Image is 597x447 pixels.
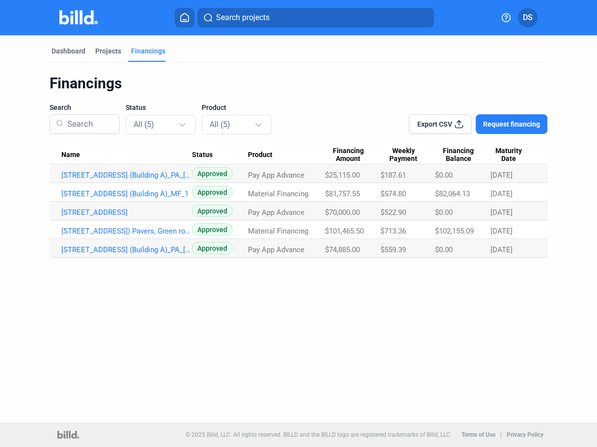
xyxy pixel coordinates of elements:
span: Status [126,103,146,112]
span: Pay App Advance [248,171,304,180]
img: Billd Company Logo [59,10,98,25]
span: $25,115.00 [325,171,360,180]
mat-select-trigger: All (5) [134,120,154,129]
img: logo [57,431,79,439]
input: Search [63,111,113,137]
mat-select-trigger: All (5) [210,120,230,129]
span: $187.61 [380,171,406,180]
button: Export CSV [409,114,472,134]
span: $101,465.50 [325,227,364,236]
a: [STREET_ADDRESS] (Building A)_PA_[DATE] [61,245,192,254]
span: Maturity Date [490,147,527,163]
a: [STREET_ADDRESS] (Building A)_PA_[DATE]_2 [61,171,192,180]
span: $713.36 [380,227,406,236]
span: Name [61,151,80,159]
div: Name [61,151,192,159]
a: [STREET_ADDRESS] (Building A)_MF_1 [61,189,192,198]
span: Weekly Payment [380,147,426,163]
p: | [500,431,502,438]
div: Financings [50,74,547,93]
span: $70,000.00 [325,208,360,217]
span: Pay App Advance [248,245,304,254]
span: Approved [192,186,233,198]
span: $0.00 [435,208,453,217]
div: Maturity Date [490,147,536,163]
button: Search projects [197,8,434,27]
span: $74,885.00 [325,245,360,254]
div: Status [192,151,247,159]
span: Product [248,151,272,159]
div: Financings [131,46,165,56]
span: DS [523,12,533,24]
div: Product [248,151,325,159]
p: © 2025 Billd, LLC. All rights reserved. BILLD and the BILLD logo are registered trademarks of Bil... [186,431,452,438]
span: $82,064.13 [435,189,470,198]
span: Approved [192,167,233,180]
a: [STREET_ADDRESS]) Pavers, Green roof system and Landscaping_MF_1 [61,227,192,236]
span: [DATE] [490,227,513,236]
span: Search projects [216,12,270,24]
span: $522.90 [380,208,406,217]
span: Financing Amount [325,147,372,163]
span: $0.00 [435,171,453,180]
span: Material Financing [248,189,308,198]
span: Pay App Advance [248,208,304,217]
span: $559.39 [380,245,406,254]
span: Financing Balance [435,147,482,163]
div: Financing Balance [435,147,490,163]
span: Status [192,151,213,159]
div: Weekly Payment [380,147,435,163]
span: Approved [192,242,233,254]
div: Dashboard [52,46,85,56]
span: $102,155.09 [435,227,474,236]
button: Request financing [476,114,547,134]
span: $0.00 [435,245,453,254]
span: Approved [192,205,233,217]
span: Material Financing [248,227,308,236]
span: Product [202,103,226,112]
span: Request financing [483,119,540,129]
span: [DATE] [490,208,513,217]
span: [DATE] [490,171,513,180]
span: [DATE] [490,245,513,254]
b: Privacy Policy [507,431,543,438]
span: $574.80 [380,189,406,198]
span: Approved [192,223,233,236]
span: $81,757.55 [325,189,360,198]
a: [STREET_ADDRESS] [61,208,192,217]
button: DS [518,8,538,27]
span: [DATE] [490,189,513,198]
span: Search [50,103,71,112]
b: Terms of Use [461,431,495,438]
div: Financing Amount [325,147,380,163]
span: Export CSV [417,119,452,129]
div: Projects [95,46,121,56]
